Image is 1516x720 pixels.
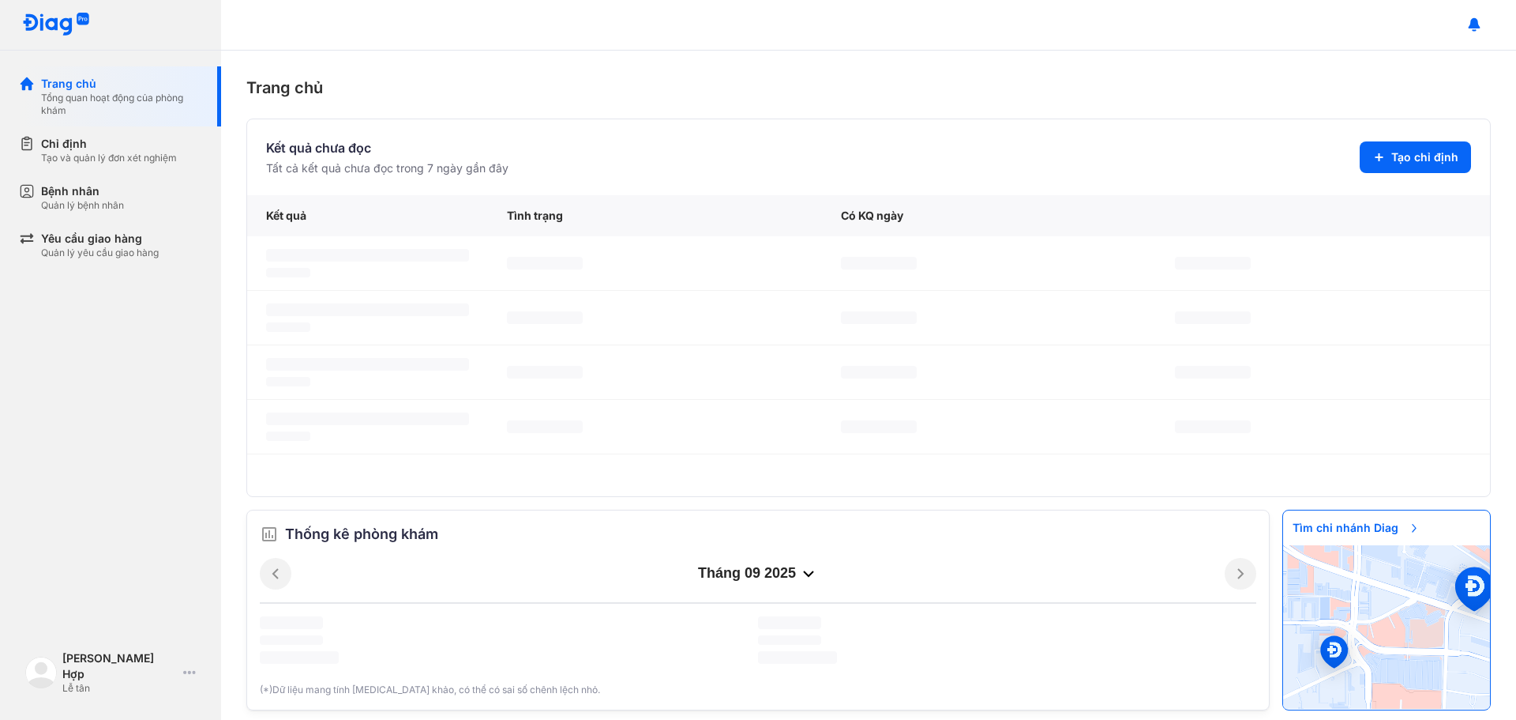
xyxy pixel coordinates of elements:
div: Kết quả [247,195,488,236]
div: Trang chủ [246,76,1491,100]
span: ‌ [507,420,583,433]
span: ‌ [758,651,837,664]
div: Có KQ ngày [822,195,1156,236]
span: Tìm chi nhánh Diag [1283,511,1430,545]
span: ‌ [266,413,469,425]
div: Quản lý yêu cầu giao hàng [41,247,159,259]
span: ‌ [841,257,917,270]
div: Quản lý bệnh nhân [41,199,124,212]
span: ‌ [266,268,310,277]
span: ‌ [260,616,323,629]
span: ‌ [841,366,917,379]
div: Lễ tân [62,682,177,695]
span: ‌ [1175,420,1251,433]
span: ‌ [841,311,917,324]
img: logo [25,657,57,688]
span: ‌ [758,635,821,645]
div: Tổng quan hoạt động của phòng khám [41,92,202,117]
span: ‌ [841,420,917,433]
img: logo [22,13,90,37]
span: ‌ [1175,311,1251,324]
span: ‌ [507,366,583,379]
span: ‌ [1175,366,1251,379]
div: Tạo và quản lý đơn xét nghiệm [41,152,177,164]
span: ‌ [266,358,469,371]
div: Tất cả kết quả chưa đọc trong 7 ngày gần đây [266,160,508,176]
span: Tạo chỉ định [1391,149,1458,165]
div: tháng 09 2025 [291,564,1225,583]
span: ‌ [266,322,310,332]
span: ‌ [507,257,583,270]
div: Tình trạng [488,195,822,236]
div: Chỉ định [41,136,177,152]
span: Thống kê phòng khám [285,523,438,545]
span: ‌ [758,616,821,629]
div: Trang chủ [41,76,202,92]
div: Yêu cầu giao hàng [41,231,159,247]
img: order.5a6da16c.svg [260,525,279,544]
span: ‌ [266,303,469,316]
div: (*)Dữ liệu mang tính [MEDICAL_DATA] khảo, có thể có sai số chênh lệch nhỏ. [260,683,1256,697]
span: ‌ [260,651,339,664]
div: Kết quả chưa đọc [266,138,508,157]
div: Bệnh nhân [41,183,124,199]
div: [PERSON_NAME] Hợp [62,650,177,682]
span: ‌ [266,432,310,441]
button: Tạo chỉ định [1360,141,1471,173]
span: ‌ [266,377,310,386]
span: ‌ [507,311,583,324]
span: ‌ [260,635,323,645]
span: ‌ [266,249,469,262]
span: ‌ [1175,257,1251,270]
